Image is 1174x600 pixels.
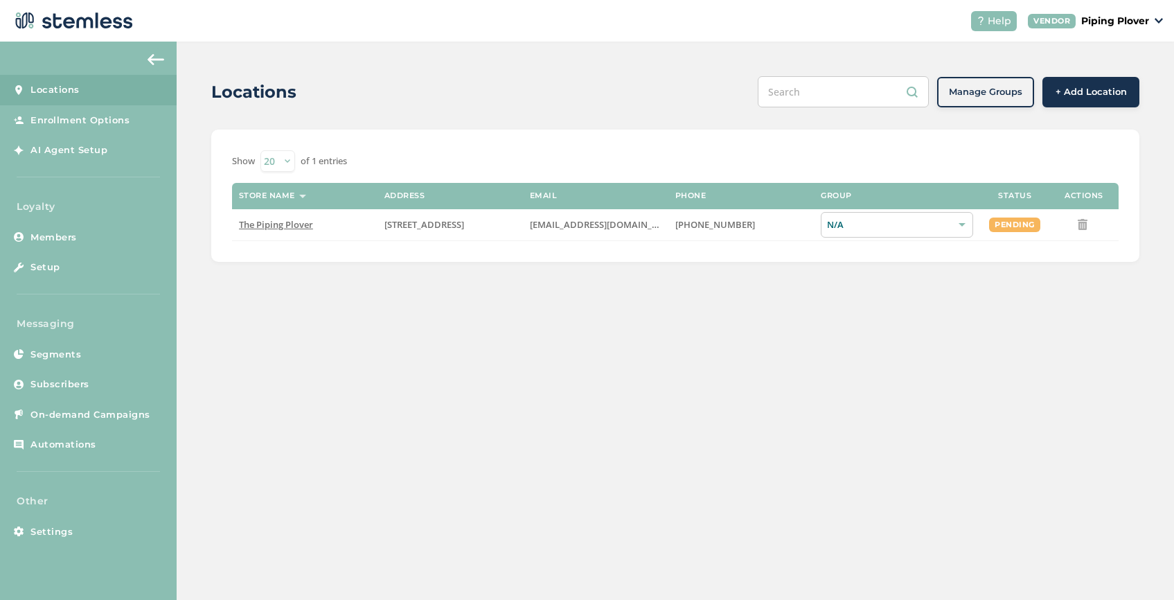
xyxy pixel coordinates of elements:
span: Locations [30,83,80,97]
img: icon-arrow-back-accent-c549486e.svg [148,54,164,65]
span: Automations [30,438,96,452]
input: Search [758,76,929,107]
label: Status [998,191,1031,200]
div: N/A [821,212,973,238]
span: [PHONE_NUMBER] [675,218,755,231]
span: Members [30,231,77,245]
p: Piping Plover [1081,14,1149,28]
span: [EMAIL_ADDRESS][DOMAIN_NAME] [530,218,681,231]
label: info@pipingplover.com [530,219,661,231]
label: Address [384,191,425,200]
div: VENDOR [1028,14,1076,28]
label: The Piping Plover [239,219,371,231]
label: Group [821,191,852,200]
label: 10 Main Street [384,219,516,231]
span: Enrollment Options [30,114,130,127]
span: Subscribers [30,378,89,391]
label: (508) 514-1212 [675,219,807,231]
span: AI Agent Setup [30,143,107,157]
img: icon-help-white-03924b79.svg [977,17,985,25]
label: Store name [239,191,295,200]
span: On-demand Campaigns [30,408,150,422]
button: + Add Location [1042,77,1139,107]
th: Actions [1049,183,1119,209]
label: Phone [675,191,706,200]
img: icon_down-arrow-small-66adaf34.svg [1155,18,1163,24]
span: [STREET_ADDRESS] [384,218,464,231]
span: Segments [30,348,81,362]
span: Manage Groups [949,85,1022,99]
div: pending [989,218,1040,232]
button: Manage Groups [937,77,1034,107]
label: Show [232,155,255,168]
img: logo-dark-0685b13c.svg [11,7,133,35]
iframe: Chat Widget [1105,533,1174,600]
span: + Add Location [1056,85,1127,99]
label: of 1 entries [301,155,347,168]
span: Setup [30,261,60,274]
img: icon-sort-1e1d7615.svg [299,195,306,198]
h2: Locations [211,80,296,105]
label: Email [530,191,558,200]
span: The Piping Plover [239,218,313,231]
span: Help [988,14,1011,28]
span: Settings [30,525,73,539]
